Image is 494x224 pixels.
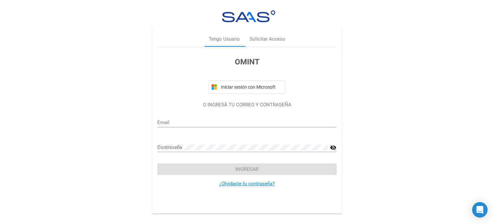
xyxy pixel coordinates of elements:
div: Solicitar Acceso [250,35,285,43]
span: Iniciar sesión con Microsoft [220,84,283,90]
button: Ingresar [157,163,336,175]
button: Iniciar sesión con Microsoft [208,81,286,93]
mat-icon: visibility_off [330,144,336,151]
div: Tengo Usuario [209,35,240,43]
a: ¿Olvidaste tu contraseña? [219,181,275,187]
h3: OMINT [157,56,336,68]
div: Open Intercom Messenger [472,202,488,218]
p: O INGRESÁ TU CORREO Y CONTRASEÑA [157,101,336,109]
span: Ingresar [235,166,259,172]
